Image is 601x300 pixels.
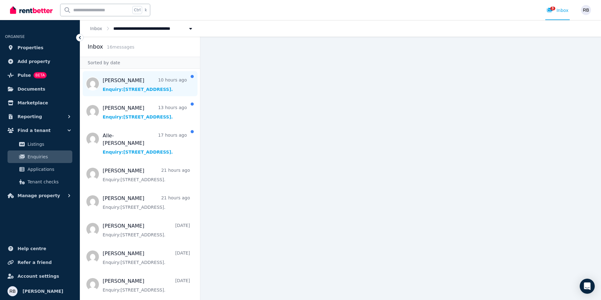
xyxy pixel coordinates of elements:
span: Manage property [18,192,60,199]
a: [PERSON_NAME][DATE]Enquiry:[STREET_ADDRESS]. [103,277,190,293]
img: Russell bain [8,286,18,296]
span: Marketplace [18,99,48,107]
span: BETA [33,72,47,78]
a: Tenant checks [8,176,72,188]
h2: Inbox [88,42,103,51]
img: RentBetter [10,5,53,15]
a: Add property [5,55,75,68]
div: Open Intercom Messenger [580,279,595,294]
span: Properties [18,44,44,51]
span: 16 message s [107,45,134,50]
a: Properties [5,41,75,54]
a: Applications [8,163,72,176]
span: Add property [18,58,50,65]
span: Refer a friend [18,259,52,266]
button: Manage property [5,189,75,202]
a: Alle-[PERSON_NAME]17 hours agoEnquiry:[STREET_ADDRESS]. [103,132,187,155]
span: k [145,8,147,13]
a: PulseBETA [5,69,75,82]
span: ORGANISE [5,34,25,39]
a: Listings [8,138,72,150]
a: Inbox [90,26,102,31]
div: Inbox [547,7,568,13]
a: Marketplace [5,97,75,109]
nav: Message list [80,69,200,300]
a: Refer a friend [5,256,75,269]
span: Account settings [18,272,59,280]
span: Listings [28,140,70,148]
nav: Breadcrumb [80,20,204,37]
span: Find a tenant [18,127,51,134]
img: Russell bain [581,5,591,15]
a: [PERSON_NAME]21 hours agoEnquiry:[STREET_ADDRESS]. [103,195,190,210]
a: [PERSON_NAME]21 hours agoEnquiry:[STREET_ADDRESS]. [103,167,190,183]
span: Documents [18,85,45,93]
span: Enquiries [28,153,70,161]
a: [PERSON_NAME][DATE]Enquiry:[STREET_ADDRESS]. [103,250,190,266]
button: Reporting [5,110,75,123]
span: Applications [28,166,70,173]
span: Pulse [18,71,31,79]
a: [PERSON_NAME][DATE]Enquiry:[STREET_ADDRESS]. [103,222,190,238]
span: Ctrl [132,6,142,14]
a: Enquiries [8,150,72,163]
a: Account settings [5,270,75,282]
span: [PERSON_NAME] [23,287,63,295]
a: [PERSON_NAME]13 hours agoEnquiry:[STREET_ADDRESS]. [103,104,187,120]
span: Tenant checks [28,178,70,186]
a: [PERSON_NAME]10 hours agoEnquiry:[STREET_ADDRESS]. [103,77,187,92]
button: Find a tenant [5,124,75,137]
a: Help centre [5,242,75,255]
span: 3 [550,7,555,10]
span: Help centre [18,245,46,252]
div: Sorted by date [80,57,200,69]
span: Reporting [18,113,42,120]
a: Documents [5,83,75,95]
